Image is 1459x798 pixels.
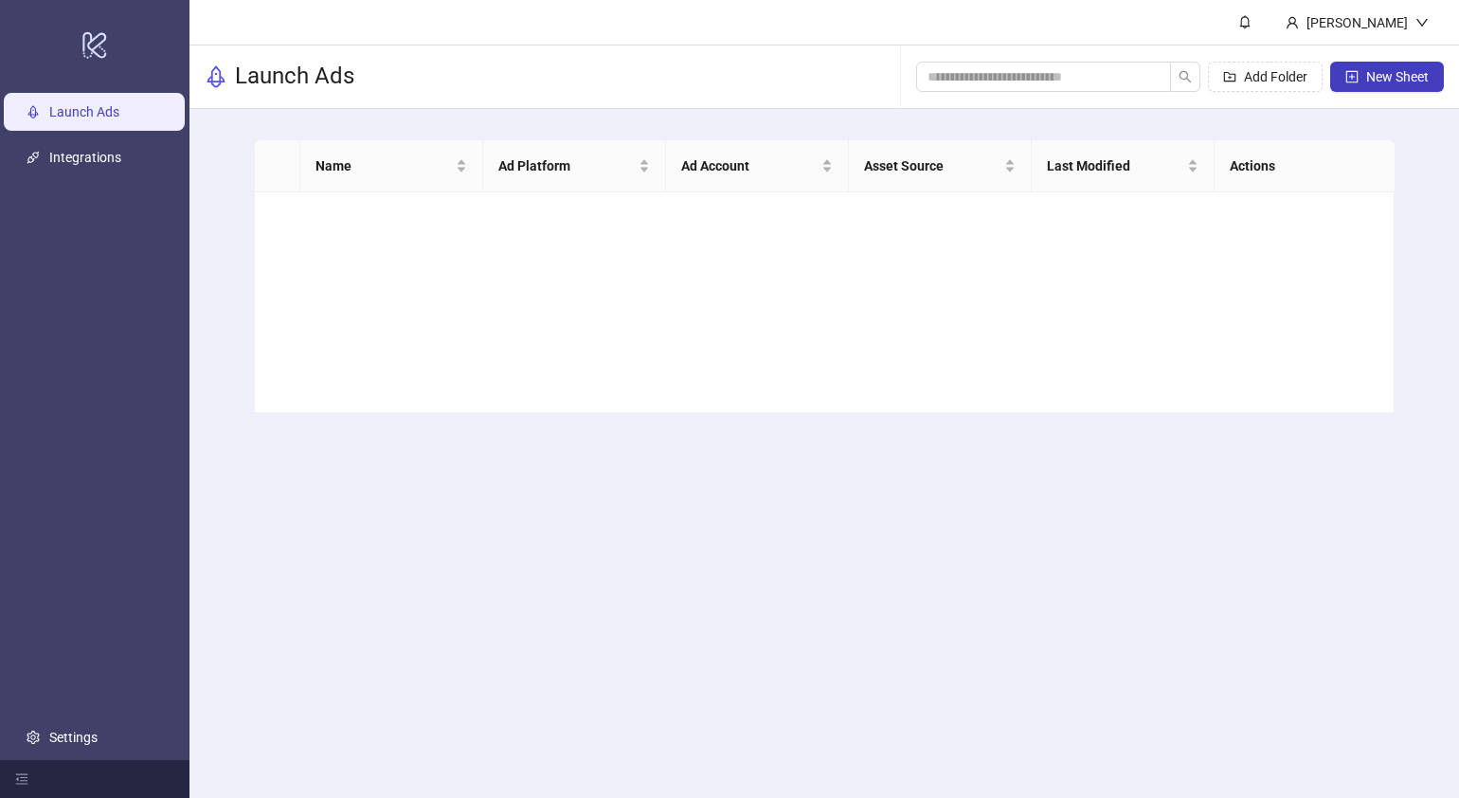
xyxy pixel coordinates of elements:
h3: Launch Ads [235,62,354,92]
span: rocket [205,65,227,88]
span: Ad Account [681,155,818,176]
button: Add Folder [1208,62,1323,92]
span: down [1415,16,1429,29]
th: Last Modified [1032,140,1215,192]
span: Name [315,155,452,176]
a: Integrations [49,150,121,165]
a: Launch Ads [49,104,119,119]
span: bell [1238,15,1252,28]
th: Name [300,140,483,192]
a: Settings [49,730,98,745]
span: user [1286,16,1299,29]
span: Last Modified [1047,155,1183,176]
span: Ad Platform [498,155,635,176]
th: Ad Platform [483,140,666,192]
button: New Sheet [1330,62,1444,92]
span: Add Folder [1244,69,1307,84]
span: search [1179,70,1192,83]
span: New Sheet [1366,69,1429,84]
span: plus-square [1345,70,1359,83]
span: menu-fold [15,772,28,786]
th: Asset Source [849,140,1032,192]
div: [PERSON_NAME] [1299,12,1415,33]
span: Asset Source [864,155,1000,176]
th: Actions [1215,140,1397,192]
th: Ad Account [666,140,849,192]
span: folder-add [1223,70,1236,83]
